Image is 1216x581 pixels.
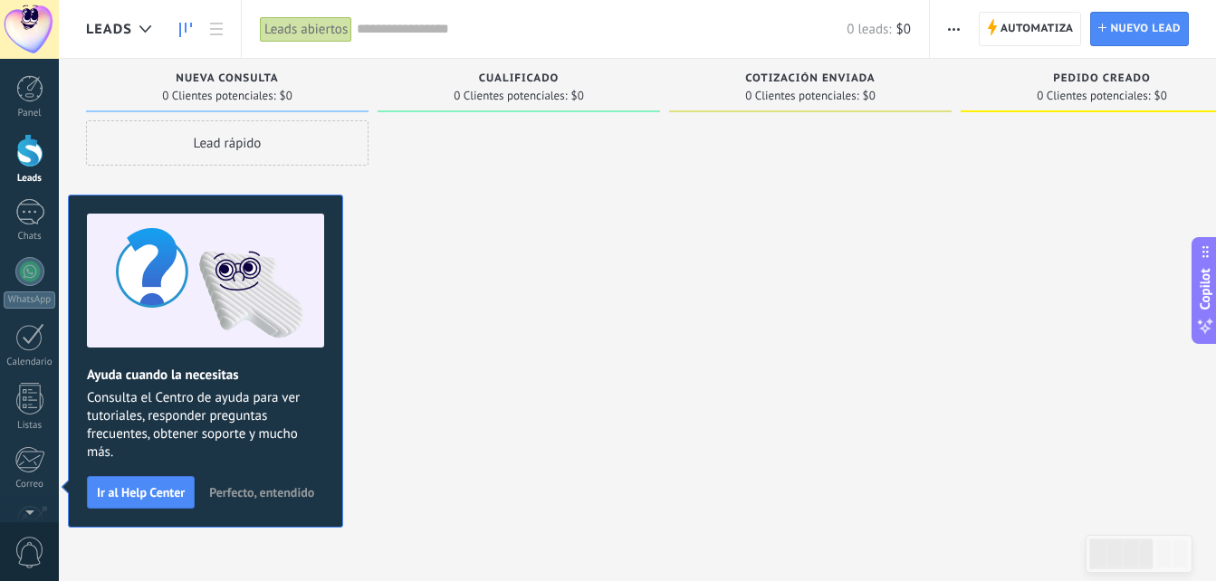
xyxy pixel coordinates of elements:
[4,479,56,491] div: Correo
[86,120,369,166] div: Lead rápido
[201,12,232,47] a: Lista
[97,486,185,499] span: Ir al Help Center
[863,90,876,101] span: $0
[1110,13,1181,45] span: Nuevo lead
[387,72,651,88] div: Cualificado
[280,90,292,101] span: $0
[454,90,567,101] span: 0 Clientes potenciales:
[979,12,1082,46] a: Automatiza
[4,420,56,432] div: Listas
[1154,90,1167,101] span: $0
[87,476,195,509] button: Ir al Help Center
[4,108,56,119] div: Panel
[201,479,322,506] button: Perfecto, entendido
[87,367,324,384] h2: Ayuda cuando la necesitas
[4,291,55,309] div: WhatsApp
[1196,269,1214,310] span: Copilot
[479,72,560,85] span: Cualificado
[941,12,967,46] button: Más
[260,16,352,43] div: Leads abiertos
[678,72,943,88] div: Cotización enviada
[86,21,132,38] span: Leads
[847,21,891,38] span: 0 leads:
[1053,72,1150,85] span: Pedido creado
[87,389,324,462] span: Consulta el Centro de ayuda para ver tutoriales, responder preguntas frecuentes, obtener soporte ...
[745,72,876,85] span: Cotización enviada
[1037,90,1150,101] span: 0 Clientes potenciales:
[176,72,278,85] span: Nueva consulta
[1090,12,1189,46] a: Nuevo lead
[4,357,56,368] div: Calendario
[896,21,911,38] span: $0
[745,90,858,101] span: 0 Clientes potenciales:
[170,12,201,47] a: Leads
[209,486,314,499] span: Perfecto, entendido
[4,231,56,243] div: Chats
[4,173,56,185] div: Leads
[162,90,275,101] span: 0 Clientes potenciales:
[571,90,584,101] span: $0
[1001,13,1074,45] span: Automatiza
[95,72,359,88] div: Nueva consulta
